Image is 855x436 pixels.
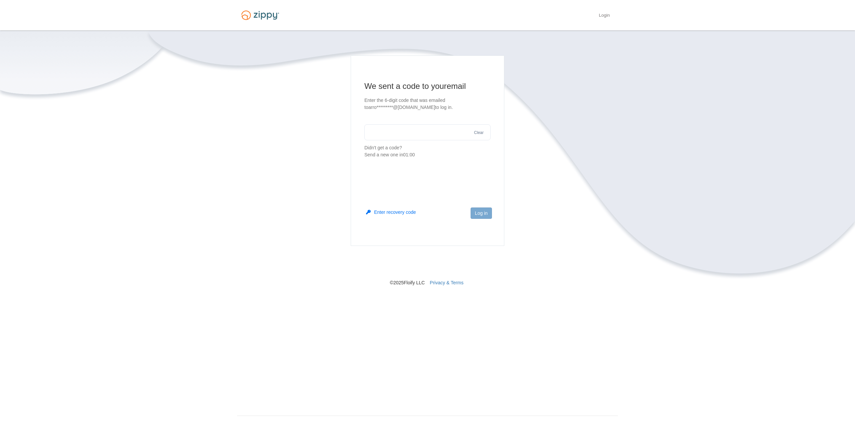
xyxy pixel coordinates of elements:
[471,207,492,219] button: Log in
[237,7,283,23] img: Logo
[472,130,486,136] button: Clear
[366,209,416,215] button: Enter recovery code
[364,151,491,158] div: Send a new one in 01:00
[364,81,491,92] h1: We sent a code to your email
[364,144,491,158] p: Didn't get a code?
[599,13,610,19] a: Login
[430,280,464,285] a: Privacy & Terms
[237,246,618,286] nav: © 2025 Floify LLC
[364,97,491,111] p: Enter the 6-digit code that was emailed to arro*********@[DOMAIN_NAME] to log in.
